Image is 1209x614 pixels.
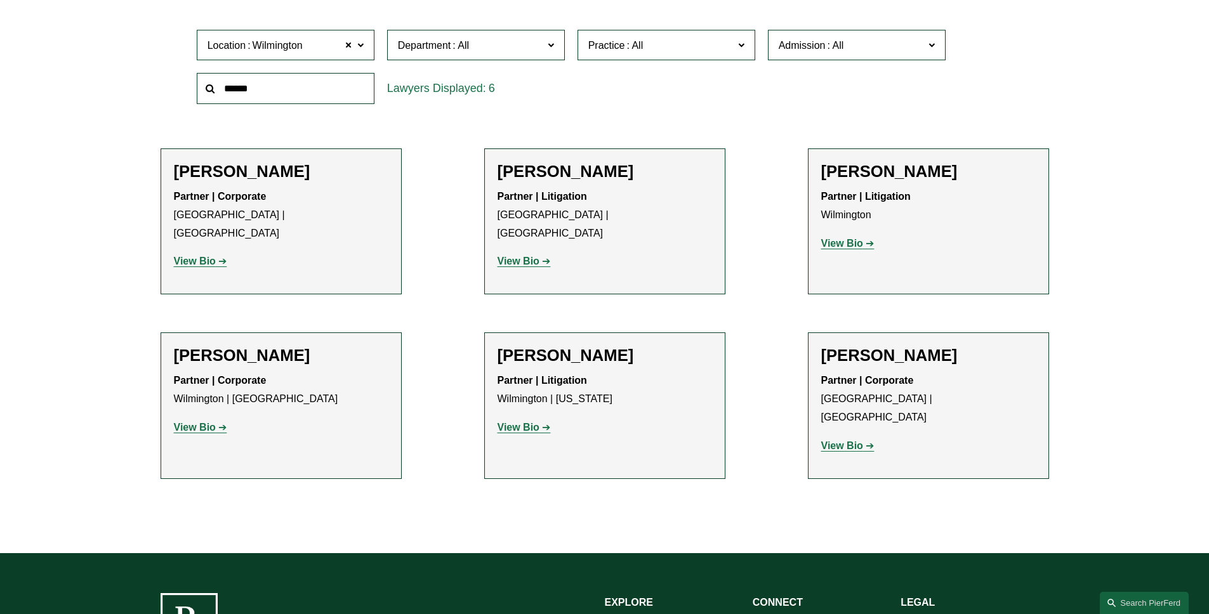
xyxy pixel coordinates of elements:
[821,191,911,202] strong: Partner | Litigation
[498,422,539,433] strong: View Bio
[821,188,1036,225] p: Wilmington
[779,40,826,51] span: Admission
[588,40,625,51] span: Practice
[753,597,803,608] strong: CONNECT
[174,188,388,242] p: [GEOGRAPHIC_DATA] | [GEOGRAPHIC_DATA]
[174,422,227,433] a: View Bio
[489,82,495,95] span: 6
[821,440,875,451] a: View Bio
[821,372,1036,426] p: [GEOGRAPHIC_DATA] | [GEOGRAPHIC_DATA]
[174,346,388,365] h2: [PERSON_NAME]
[605,597,653,608] strong: EXPLORE
[498,256,539,266] strong: View Bio
[398,40,451,51] span: Department
[821,238,875,249] a: View Bio
[901,597,935,608] strong: LEGAL
[498,188,712,242] p: [GEOGRAPHIC_DATA] | [GEOGRAPHIC_DATA]
[821,375,914,386] strong: Partner | Corporate
[174,422,216,433] strong: View Bio
[174,372,388,408] p: Wilmington | [GEOGRAPHIC_DATA]
[821,162,1036,181] h2: [PERSON_NAME]
[208,40,246,51] span: Location
[821,238,863,249] strong: View Bio
[821,440,863,451] strong: View Bio
[174,191,267,202] strong: Partner | Corporate
[498,191,587,202] strong: Partner | Litigation
[498,375,587,386] strong: Partner | Litigation
[1100,592,1189,614] a: Search this site
[174,256,227,266] a: View Bio
[174,256,216,266] strong: View Bio
[498,346,712,365] h2: [PERSON_NAME]
[498,162,712,181] h2: [PERSON_NAME]
[174,162,388,181] h2: [PERSON_NAME]
[498,256,551,266] a: View Bio
[498,372,712,408] p: Wilmington | [US_STATE]
[821,346,1036,365] h2: [PERSON_NAME]
[174,375,267,386] strong: Partner | Corporate
[253,37,303,54] span: Wilmington
[498,422,551,433] a: View Bio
